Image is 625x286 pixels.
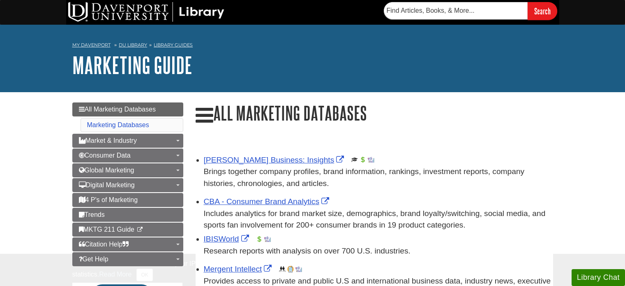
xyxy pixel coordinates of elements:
[72,42,111,49] a: My Davenport
[384,2,528,19] input: Find Articles, Books, & More...
[72,163,183,177] a: Global Marketing
[72,223,183,237] a: MKTG 211 Guide
[572,269,625,286] button: Library Chat
[287,266,294,272] img: Company Information
[136,227,143,233] i: This link opens in a new window
[79,106,156,113] span: All Marketing Databases
[295,266,302,272] img: Industry Report
[72,134,183,148] a: Market & Industry
[72,252,183,266] a: Get Help
[72,178,183,192] a: Digital Marketing
[72,193,183,207] a: 4 P's of Marketing
[79,196,138,203] span: 4 P's of Marketing
[79,226,135,233] span: MKTG 211 Guide
[79,152,131,159] span: Consumer Data
[528,2,557,20] input: Search
[79,211,105,218] span: Trends
[79,241,129,248] span: Citation Help
[204,235,251,243] a: Link opens in new window
[79,167,134,174] span: Global Marketing
[204,197,332,206] a: Link opens in new window
[351,156,358,163] img: Scholarly or Peer Reviewed
[204,156,346,164] a: Link opens in new window
[204,208,553,232] div: Includes analytics for brand market size, demographics, brand loyalty/switching, social media, an...
[154,42,193,48] a: Library Guides
[279,266,286,272] img: Demographics
[264,236,271,242] img: Industry Report
[360,156,366,163] img: Financial Report
[119,42,147,48] a: DU Library
[256,236,263,242] img: Financial Report
[79,256,108,263] span: Get Help
[204,265,274,273] a: Link opens in new window
[204,166,553,190] p: Brings together company profiles, brand information, rankings, investment reports, company histor...
[204,245,553,257] p: Research reports with analysis on over 700 U.S. industries.
[196,102,553,126] h1: All Marketing Databases
[87,121,149,128] a: Marketing Databases
[384,2,557,20] form: Searches DU Library's articles, books, and more
[68,2,224,22] img: DU Library
[368,156,374,163] img: Industry Report
[72,237,183,251] a: Citation Help
[72,208,183,222] a: Trends
[72,102,183,116] a: All Marketing Databases
[72,40,553,53] nav: breadcrumb
[79,137,137,144] span: Market & Industry
[72,52,192,78] a: Marketing Guide
[79,181,135,188] span: Digital Marketing
[72,149,183,163] a: Consumer Data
